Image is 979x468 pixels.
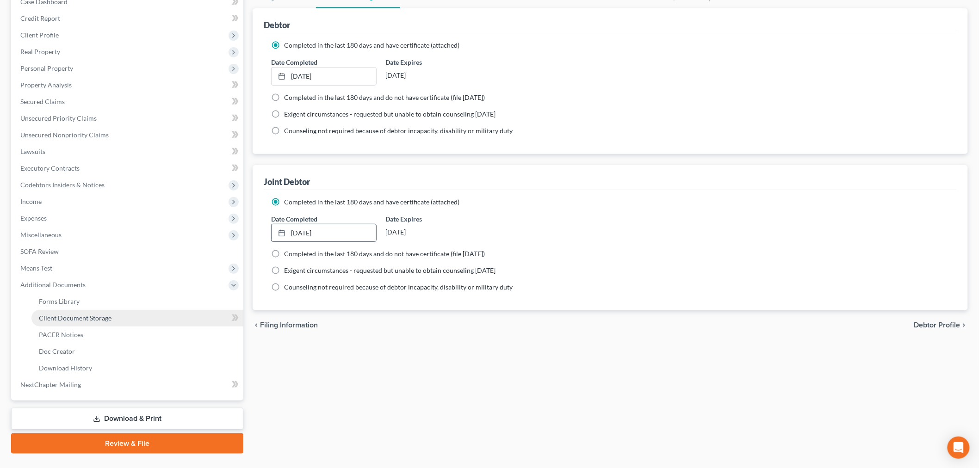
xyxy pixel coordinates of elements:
span: Unsecured Nonpriority Claims [20,131,109,139]
button: Debtor Profile chevron_right [914,321,968,329]
span: Means Test [20,264,52,272]
span: Counseling not required because of debtor incapacity, disability or military duty [284,283,513,291]
span: Completed in the last 180 days and have certificate (attached) [284,41,459,49]
a: Unsecured Priority Claims [13,110,243,127]
button: chevron_left Filing Information [253,321,318,329]
span: Forms Library [39,297,80,305]
span: Doc Creator [39,347,75,355]
span: Unsecured Priority Claims [20,114,97,122]
span: Completed in the last 180 days and have certificate (attached) [284,198,459,206]
span: Codebtors Insiders & Notices [20,181,105,189]
a: Forms Library [31,293,243,310]
a: Unsecured Nonpriority Claims [13,127,243,143]
label: Date Expires [386,214,491,224]
label: Date Expires [386,57,491,67]
span: Property Analysis [20,81,72,89]
span: Filing Information [260,321,318,329]
span: Credit Report [20,14,60,22]
span: Secured Claims [20,98,65,105]
a: Client Document Storage [31,310,243,326]
span: Download History [39,364,92,372]
span: Lawsuits [20,148,45,155]
span: Personal Property [20,64,73,72]
a: [DATE] [272,224,376,242]
span: Executory Contracts [20,164,80,172]
span: Real Property [20,48,60,55]
a: Download & Print [11,408,243,430]
a: Download History [31,360,243,376]
div: [DATE] [386,224,491,240]
span: SOFA Review [20,247,59,255]
div: Debtor [264,19,290,31]
a: Doc Creator [31,343,243,360]
span: Income [20,197,42,205]
span: Client Profile [20,31,59,39]
label: Date Completed [271,57,317,67]
span: Completed in the last 180 days and do not have certificate (file [DATE]) [284,93,485,101]
div: Joint Debtor [264,176,310,187]
label: Date Completed [271,214,317,224]
span: PACER Notices [39,331,83,339]
a: Secured Claims [13,93,243,110]
a: SOFA Review [13,243,243,260]
a: Executory Contracts [13,160,243,177]
span: Additional Documents [20,281,86,289]
span: Exigent circumstances - requested but unable to obtain counseling [DATE] [284,266,496,274]
div: Open Intercom Messenger [948,437,970,459]
i: chevron_left [253,321,260,329]
a: Credit Report [13,10,243,27]
a: Lawsuits [13,143,243,160]
span: Completed in the last 180 days and do not have certificate (file [DATE]) [284,250,485,258]
span: Debtor Profile [914,321,960,329]
span: Miscellaneous [20,231,62,239]
span: Exigent circumstances - requested but unable to obtain counseling [DATE] [284,110,496,118]
span: Counseling not required because of debtor incapacity, disability or military duty [284,127,513,135]
i: chevron_right [960,321,968,329]
a: NextChapter Mailing [13,376,243,393]
a: [DATE] [272,68,376,85]
a: PACER Notices [31,326,243,343]
a: Review & File [11,433,243,454]
div: [DATE] [386,67,491,84]
span: Expenses [20,214,47,222]
a: Property Analysis [13,77,243,93]
span: Client Document Storage [39,314,112,322]
span: NextChapter Mailing [20,381,81,388]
